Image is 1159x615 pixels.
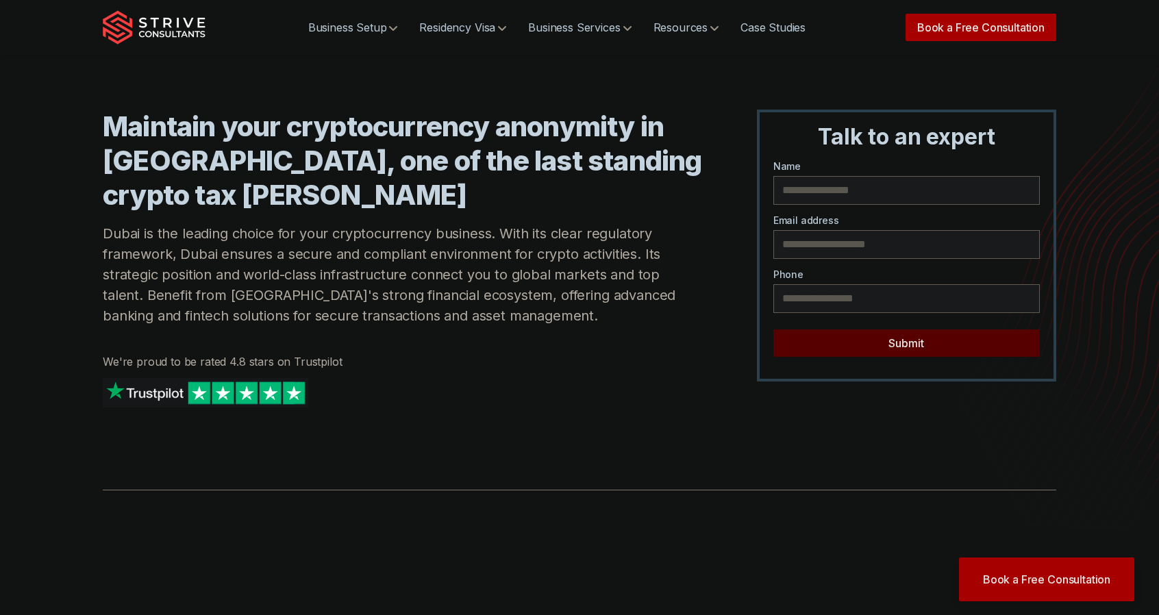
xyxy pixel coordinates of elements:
h1: Maintain your cryptocurrency anonymity in [GEOGRAPHIC_DATA], one of the last standing crypto tax ... [103,110,702,212]
a: Business Setup [297,14,409,41]
button: Submit [773,329,1040,357]
img: Strive on Trustpilot [103,378,308,407]
a: Case Studies [730,14,817,41]
a: Resources [643,14,730,41]
p: Dubai is the leading choice for your cryptocurrency business. With its clear regulatory framework... [103,223,702,326]
label: Email address [773,213,1040,227]
a: Book a Free Consultation [959,557,1134,601]
img: Strive Consultants [103,10,205,45]
label: Phone [773,267,1040,281]
a: Residency Visa [408,14,517,41]
h3: Talk to an expert [765,123,1048,151]
p: We're proud to be rated 4.8 stars on Trustpilot [103,353,702,370]
a: Book a Free Consultation [906,14,1056,41]
a: Business Services [517,14,642,41]
label: Name [773,159,1040,173]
